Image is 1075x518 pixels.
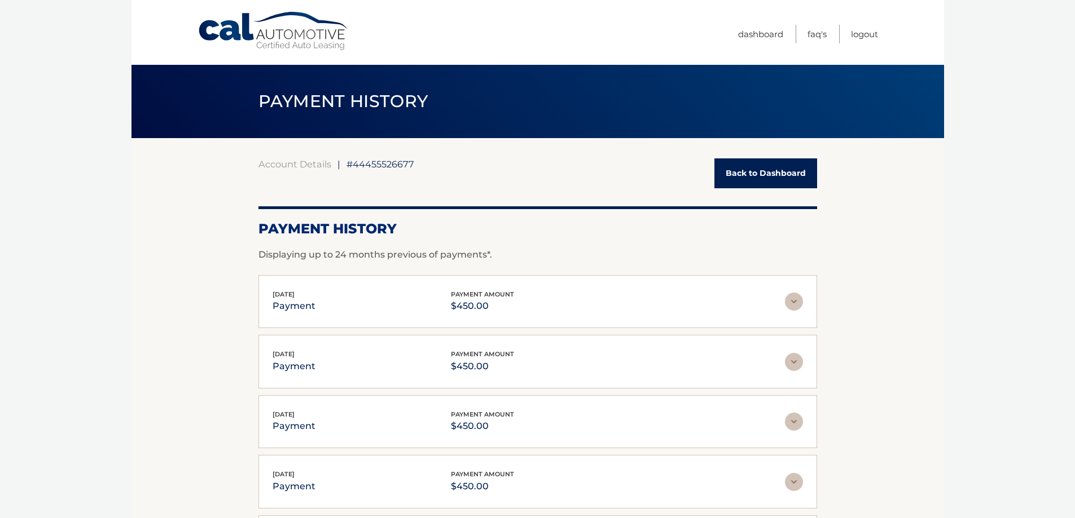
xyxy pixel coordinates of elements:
span: [DATE] [273,350,295,358]
p: payment [273,418,315,434]
p: payment [273,479,315,494]
img: accordion-rest.svg [785,353,803,371]
p: $450.00 [451,418,514,434]
p: $450.00 [451,358,514,374]
p: payment [273,358,315,374]
span: #44455526677 [346,158,414,170]
a: Account Details [258,158,331,170]
a: Cal Automotive [198,11,350,51]
span: [DATE] [273,470,295,478]
img: accordion-rest.svg [785,413,803,431]
a: Dashboard [738,25,783,43]
a: FAQ's [808,25,827,43]
p: Displaying up to 24 months previous of payments*. [258,248,817,262]
span: payment amount [451,350,514,358]
p: payment [273,298,315,314]
span: payment amount [451,290,514,298]
a: Back to Dashboard [714,158,817,188]
img: accordion-rest.svg [785,293,803,311]
p: $450.00 [451,298,514,314]
span: PAYMENT HISTORY [258,91,428,112]
p: $450.00 [451,479,514,494]
h2: Payment History [258,220,817,237]
span: | [337,158,340,170]
img: accordion-rest.svg [785,473,803,491]
span: payment amount [451,410,514,418]
span: [DATE] [273,290,295,298]
span: payment amount [451,470,514,478]
a: Logout [851,25,878,43]
span: [DATE] [273,410,295,418]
